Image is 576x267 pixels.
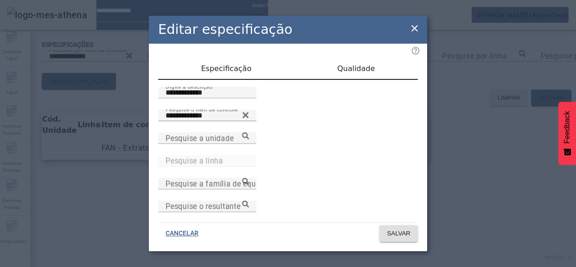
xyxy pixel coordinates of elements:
[166,83,212,90] mat-label: Digite a descrição
[166,201,249,212] input: Number
[166,156,223,165] mat-label: Pesquise a linha
[158,225,206,242] button: CANCELAR
[166,178,249,189] input: Number
[166,156,249,167] input: Number
[166,134,234,143] mat-label: Pesquise a unidade
[166,106,238,112] mat-label: Pesquise o item de controle
[166,179,289,188] mat-label: Pesquise a família de equipamento
[166,133,249,144] input: Number
[201,65,251,72] span: Especificação
[558,102,576,165] button: Feedback - Mostrar pesquisa
[379,225,418,242] button: SALVAR
[563,111,571,143] span: Feedback
[158,20,293,39] h2: Editar especificação
[166,229,198,238] span: CANCELAR
[166,110,249,121] input: Number
[387,229,410,238] span: SALVAR
[337,65,375,72] span: Qualidade
[166,202,241,211] mat-label: Pesquise o resultante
